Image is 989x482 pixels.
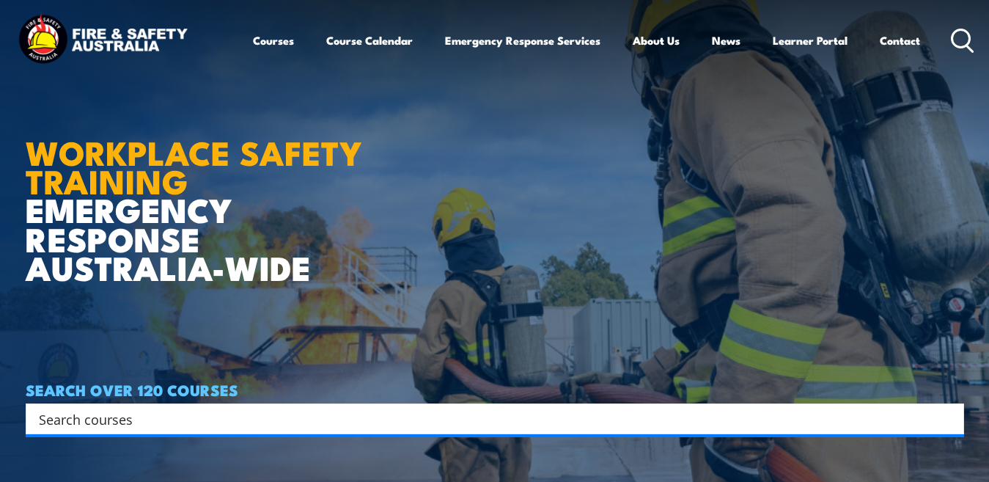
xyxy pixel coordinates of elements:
[773,23,848,58] a: Learner Portal
[26,381,964,398] h4: SEARCH OVER 120 COURSES
[326,23,413,58] a: Course Calendar
[880,23,920,58] a: Contact
[39,408,932,430] input: Search input
[938,409,959,429] button: Search magnifier button
[26,126,362,205] strong: WORKPLACE SAFETY TRAINING
[26,101,384,281] h1: EMERGENCY RESPONSE AUSTRALIA-WIDE
[712,23,740,58] a: News
[633,23,680,58] a: About Us
[42,409,935,429] form: Search form
[445,23,600,58] a: Emergency Response Services
[253,23,294,58] a: Courses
